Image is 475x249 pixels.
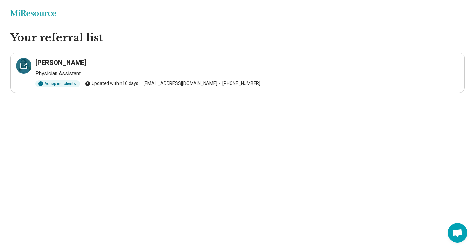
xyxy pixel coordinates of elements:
[138,80,217,87] span: [EMAIL_ADDRESS][DOMAIN_NAME]
[35,80,80,87] div: Accepting clients
[35,58,86,67] h3: [PERSON_NAME]
[217,80,260,87] span: [PHONE_NUMBER]
[448,223,467,243] div: Open chat
[85,80,138,87] span: Updated within 16 days
[35,70,459,78] p: Physician Assistant
[10,31,465,45] h1: Your referral list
